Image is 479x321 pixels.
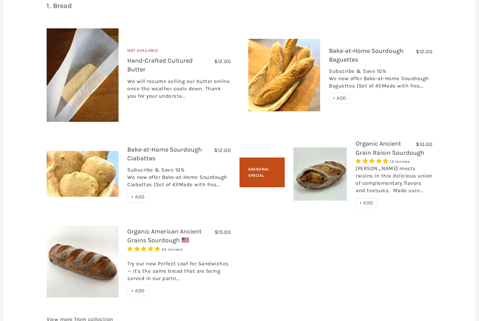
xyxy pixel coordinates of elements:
[333,95,346,101] span: + ADD
[356,158,390,164] span: 5.00 stars
[162,247,183,252] span: 43 reviews
[356,165,432,198] div: [PERSON_NAME] meets raisins in this delicious union of complementary flavors and textures. Made u...
[329,47,404,63] a: Bake-at-Home Sourdough Baguettes
[47,151,119,197] img: Bake-at-Home Sourdough Ciabattas
[127,57,193,73] a: Hand-Crafted Cultured Butter
[356,140,424,156] a: Organic Ancient Grain Raisin Sourdough
[127,286,149,296] div: + ADD
[47,28,119,122] img: Hand-Crafted Cultured Butter
[131,194,145,200] span: + ADD
[127,146,202,162] a: Bake-at-Home Sourdough Ciabattas
[127,228,202,244] a: Organic American Ancient Grains Sourdough 🇺🇸
[127,253,231,286] div: Try our new Perfect Loaf for Sandwiches — it's the same bread that are being served in our partn...
[359,200,373,206] span: + ADD
[248,39,320,111] img: Bake-at-Home Sourdough Baguettes
[47,2,72,10] a: 1. Bread
[127,246,162,252] span: 4.93 stars
[131,288,145,294] span: + ADD
[390,159,410,164] span: 12 reviews
[294,147,347,201] img: Organic Ancient Grain Raisin Sourdough
[356,198,377,208] div: + ADD
[214,147,231,153] span: $12.00
[416,141,432,147] span: $10.00
[215,229,231,235] span: $15.00
[239,158,285,187] div: Seasonal Special
[127,166,231,192] div: Subscribe & Save 10% We now offer Bake-at-Home Sourdough Ciabattas (Set of 4)!Made with fres...
[214,58,231,64] span: $12.00
[329,93,350,104] div: + ADD
[416,48,432,55] span: $12.00
[329,68,432,93] div: Subscribe & Save 10% We now offer Bake-at-Home Sourdough Baguettes (Set of 4)!Made with fres...
[127,192,149,202] div: + ADD
[47,226,119,298] img: Organic American Ancient Grains Sourdough 🇺🇸
[127,78,231,103] div: We will resume selling our butter online once the weather cools down. Thank you for your understa...
[127,47,231,57] div: Not Available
